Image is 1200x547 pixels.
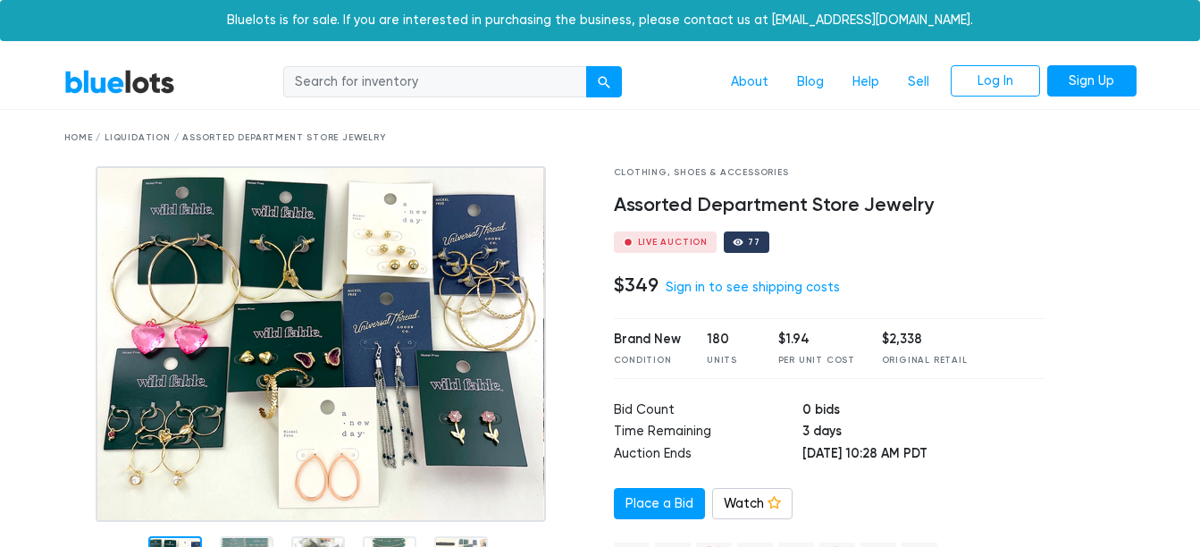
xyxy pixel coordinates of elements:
[614,488,705,520] a: Place a Bid
[64,69,175,95] a: BlueLots
[614,400,802,423] td: Bid Count
[778,330,855,349] div: $1.94
[614,354,681,367] div: Condition
[614,422,802,444] td: Time Remaining
[717,65,783,99] a: About
[748,238,760,247] div: 77
[638,238,709,247] div: Live Auction
[707,354,751,367] div: Units
[283,66,587,98] input: Search for inventory
[614,444,802,467] td: Auction Ends
[783,65,838,99] a: Blog
[894,65,944,99] a: Sell
[802,422,1045,444] td: 3 days
[64,131,1137,145] div: Home / Liquidation / Assorted Department Store Jewelry
[778,354,855,367] div: Per Unit Cost
[882,330,968,349] div: $2,338
[882,354,968,367] div: Original Retail
[614,166,1045,180] div: Clothing, Shoes & Accessories
[614,194,1045,217] h4: Assorted Department Store Jewelry
[1047,65,1137,97] a: Sign Up
[838,65,894,99] a: Help
[712,488,793,520] a: Watch
[666,280,840,295] a: Sign in to see shipping costs
[802,444,1045,467] td: [DATE] 10:28 AM PDT
[802,400,1045,423] td: 0 bids
[951,65,1040,97] a: Log In
[96,166,546,522] img: 723ecf87-e1e9-4631-95a0-644de8e52463-1747236435.png
[614,273,659,297] h4: $349
[707,330,751,349] div: 180
[614,330,681,349] div: Brand New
